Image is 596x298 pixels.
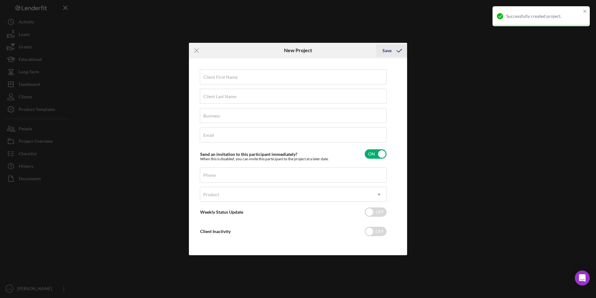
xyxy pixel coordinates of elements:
div: When this is disabled, you can invite this participant to the project at a later date. [200,157,329,161]
label: Business [203,113,220,118]
div: Successfully created project. [506,14,581,19]
label: Weekly Status Update [200,209,243,215]
label: Phone [203,173,216,178]
label: Client Inactivity [200,229,231,234]
button: close [583,9,587,15]
label: Send an invitation to this participant immediately? [200,151,297,157]
h6: New Project [284,47,312,53]
div: Product [203,192,219,197]
div: Open Intercom Messenger [575,271,590,286]
div: Save [382,44,392,57]
button: Save [376,44,407,57]
label: Client Last Name [203,94,236,99]
label: Client First Name [203,75,238,80]
label: Email [203,133,214,138]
